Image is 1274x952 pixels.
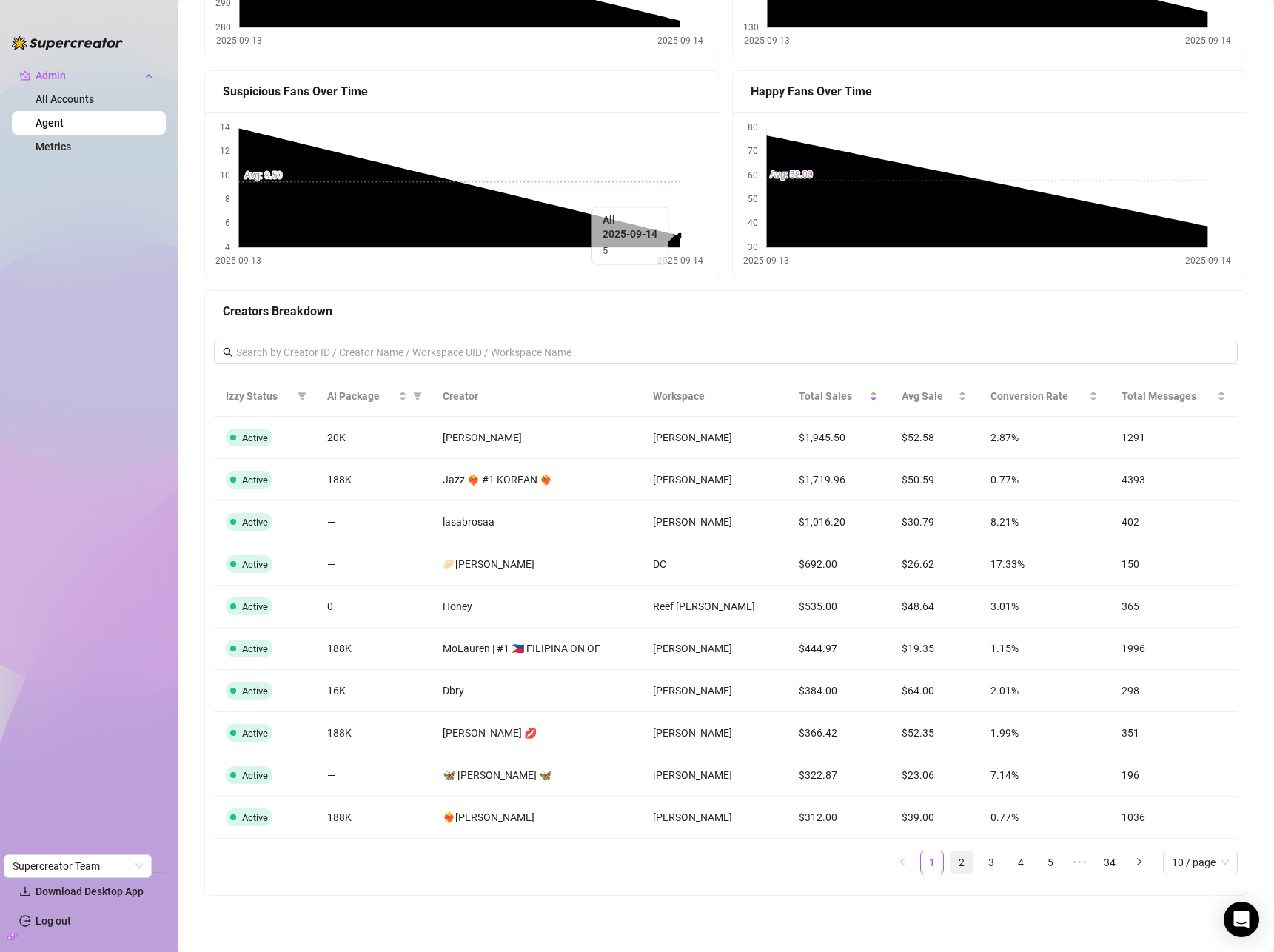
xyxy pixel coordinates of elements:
th: Conversion Rate [979,376,1110,417]
td: $1,945.50 [787,417,890,459]
span: Active [242,475,268,486]
td: 1036 [1110,797,1238,839]
td: $39.00 [890,797,979,839]
span: [PERSON_NAME] [653,474,732,486]
td: $535.00 [787,586,890,628]
span: Active [242,728,268,739]
a: 3 [980,851,1002,874]
td: 4393 [1110,459,1238,501]
span: Supercreator Team [13,855,143,877]
span: Honey [443,600,472,612]
span: Total Sales [799,388,866,404]
span: filter [295,385,309,407]
span: Active [242,559,268,570]
span: [PERSON_NAME] [653,685,732,697]
span: lasabrosaa [443,516,494,528]
span: Active [242,685,268,697]
span: ❤️‍🔥[PERSON_NAME] [443,811,534,823]
span: 🥟[PERSON_NAME] [443,558,534,570]
td: $322.87 [787,754,890,797]
td: 2.01% [979,670,1110,712]
a: Log out [36,915,71,927]
th: Creator [431,376,641,417]
td: 0.77% [979,797,1110,839]
a: 1 [921,851,943,874]
span: Download Desktop App [36,885,144,897]
span: Dbry [443,685,464,697]
span: filter [410,385,425,407]
span: [PERSON_NAME] [653,769,732,781]
span: Jazz ❤️‍🔥 #1 KOREAN ❤️‍🔥 [443,474,552,486]
td: 8.21% [979,501,1110,543]
td: $19.35 [890,628,979,670]
td: $64.00 [890,670,979,712]
td: $1,719.96 [787,459,890,501]
span: Active [242,601,268,612]
div: Happy Fans Over Time [751,82,1230,101]
li: 34 [1098,851,1122,874]
span: 🦋 [PERSON_NAME] 🦋 [443,769,551,781]
span: DC [653,558,666,570]
td: 7.14% [979,754,1110,797]
th: Workspace [641,376,787,417]
span: filter [413,392,422,400]
span: [PERSON_NAME] [443,432,522,443]
span: Active [242,643,268,654]
td: 1.15% [979,628,1110,670]
span: Admin [36,64,141,87]
li: 3 [979,851,1003,874]
td: 351 [1110,712,1238,754]
li: 1 [920,851,944,874]
td: $26.62 [890,543,979,586]
td: $23.06 [890,754,979,797]
td: 20K [315,417,431,459]
td: $52.35 [890,712,979,754]
li: Previous Page [891,851,914,874]
span: filter [298,392,306,400]
span: Active [242,517,268,528]
span: Active [242,812,268,823]
span: [PERSON_NAME] [653,643,732,654]
td: 150 [1110,543,1238,586]
td: $48.64 [890,586,979,628]
li: Next 5 Pages [1068,851,1092,874]
td: — [315,543,431,586]
li: 5 [1039,851,1062,874]
a: 5 [1039,851,1062,874]
span: Active [242,432,268,443]
td: 298 [1110,670,1238,712]
th: AI Package [315,376,431,417]
td: $692.00 [787,543,890,586]
span: download [19,885,31,897]
div: Creators Breakdown [223,302,1229,321]
td: 3.01% [979,586,1110,628]
span: [PERSON_NAME] [653,811,732,823]
td: 17.33% [979,543,1110,586]
th: Total Sales [787,376,890,417]
span: ••• [1068,851,1092,874]
a: Agent [36,117,64,129]
th: Total Messages [1110,376,1238,417]
td: $1,016.20 [787,501,890,543]
li: 4 [1009,851,1033,874]
span: [PERSON_NAME] 💋 [443,727,537,739]
a: All Accounts [36,93,94,105]
div: Page Size [1163,851,1238,874]
td: 1291 [1110,417,1238,459]
td: 0 [315,586,431,628]
td: 188K [315,628,431,670]
td: 188K [315,459,431,501]
button: right [1127,851,1151,874]
span: Active [242,770,268,781]
td: $50.59 [890,459,979,501]
span: [PERSON_NAME] [653,727,732,739]
td: $52.58 [890,417,979,459]
span: Conversion Rate [990,388,1086,404]
td: 0.77% [979,459,1110,501]
td: 196 [1110,754,1238,797]
td: 2.87% [979,417,1110,459]
a: 34 [1099,851,1121,874]
img: logo-BBDzfeDw.svg [12,36,123,50]
span: Izzy Status [226,388,292,404]
td: — [315,501,431,543]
